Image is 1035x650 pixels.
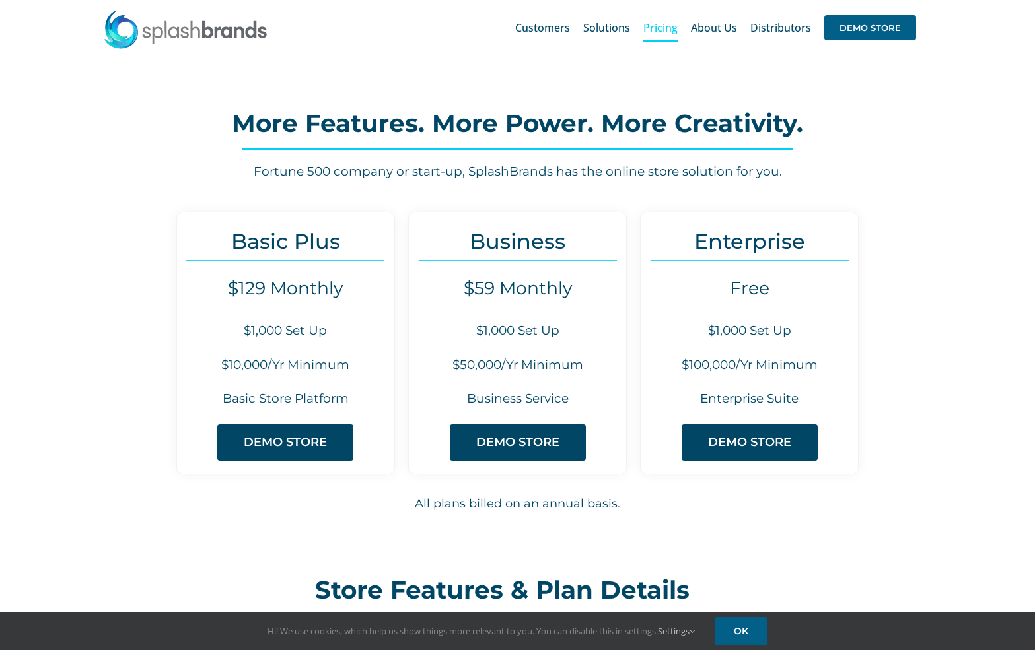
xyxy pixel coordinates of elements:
[177,356,394,374] h6: $10,000/Yr Minimum
[641,356,858,374] h6: $100,000/Yr Minimum
[750,7,811,49] a: Distributors
[409,390,626,408] h6: Business Service
[643,22,678,33] span: Pricing
[409,278,626,299] h4: $59 Monthly
[515,22,570,33] span: Customers
[515,7,570,49] a: Customers
[643,7,678,49] a: Pricing
[641,278,858,299] h4: Free
[103,9,268,49] img: SplashBrands.com Logo
[682,424,818,461] a: DEMO STORE
[641,229,858,253] h3: Enterprise
[244,436,327,449] span: DEMO STORE
[583,22,630,33] span: Solutions
[750,22,811,33] span: Distributors
[691,22,737,33] span: About Us
[315,577,721,603] h2: Store Features & Plan Details
[641,322,858,340] h6: $1,000 Set Up
[66,163,969,181] h6: Fortune 500 company or start-up, SplashBrands has the online store solution for you.
[658,625,695,637] a: Settings
[66,110,969,137] h2: More Features. More Power. More Creativity.
[450,424,586,461] a: DEMO STORE
[708,436,791,449] span: DEMO STORE
[55,495,980,513] h6: All plans billed on an annual basis.
[409,322,626,340] h6: $1,000 Set Up
[409,356,626,374] h6: $50,000/Yr Minimum
[177,390,394,408] h6: Basic Store Platform
[268,625,695,637] span: Hi! We use cookies, which help us show things more relevant to you. You can disable this in setti...
[177,278,394,299] h4: $129 Monthly
[177,322,394,340] h6: $1,000 Set Up
[476,436,559,449] span: DEMO STORE
[177,229,394,253] h3: Basic Plus
[217,424,353,461] a: DEMO STORE
[715,617,767,645] a: OK
[824,7,916,49] a: DEMO STORE
[641,390,858,408] h6: Enterprise Suite
[824,15,916,40] span: DEMO STORE
[409,229,626,253] h3: Business
[515,7,916,49] nav: Main Menu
